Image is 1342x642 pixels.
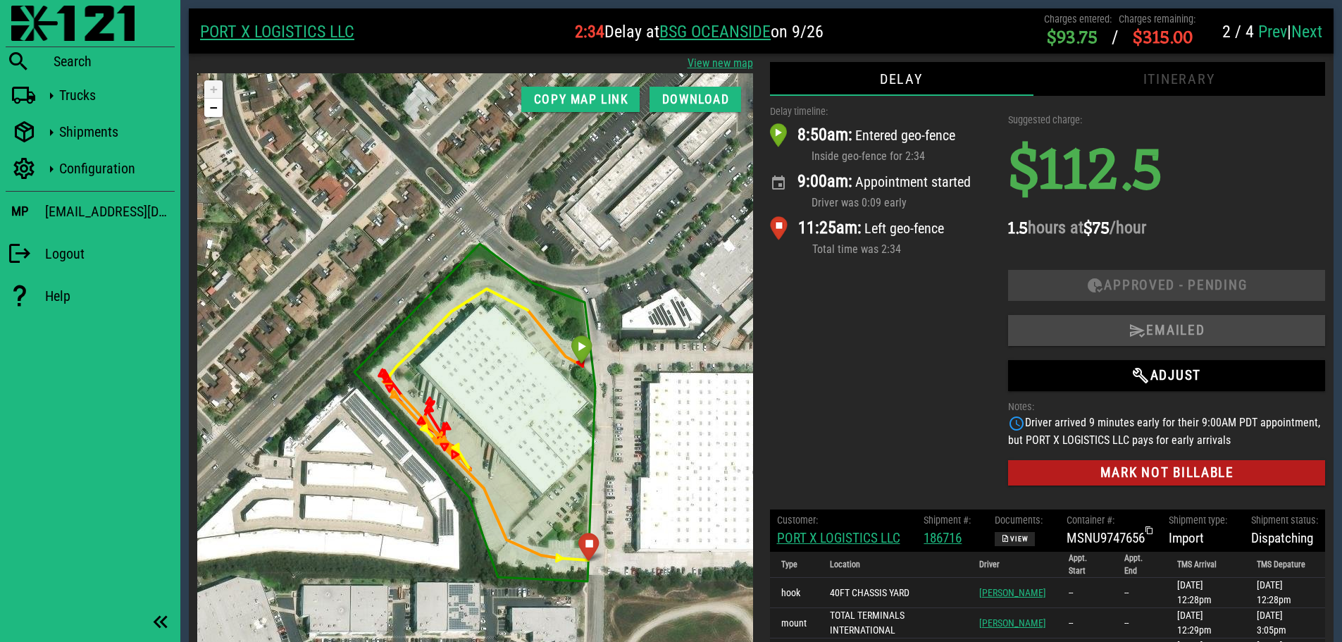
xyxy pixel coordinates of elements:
h3: MP [11,204,28,219]
div: Configuration [59,160,169,177]
h2: Delay at on 9/26 [354,20,1044,43]
span: 9:00am: [797,171,852,191]
div: Notes: [1008,400,1325,415]
span: 2:34 [575,22,604,42]
a: [PERSON_NAME] [979,617,1046,629]
img: departure_marker.png [770,216,798,240]
div: Suggested charge: [1008,113,1325,128]
th: Driver [968,552,1057,578]
span: Mark not billable [1019,464,1314,481]
td: hook [770,578,819,608]
span: $315.00 [1119,23,1193,54]
div: Documents: [995,513,1043,529]
button: Adjust [1008,360,1325,391]
a: PORT X LOGISTICS LLC [777,530,900,546]
button: Mark not billable [1008,460,1325,486]
a: 186716 [924,530,962,546]
span: View [1001,535,1028,543]
td: [DATE] 12:29pm [1166,608,1245,638]
div: Customer: [777,513,900,529]
span: 1.5 [1008,214,1028,244]
a: [PERSON_NAME] [979,587,1046,598]
div: Import [1169,513,1227,548]
span: Appointment started [855,173,971,190]
a: Next [1291,22,1322,42]
div: Shipments [59,123,169,140]
th: Location [819,552,968,578]
div: Charges remaining: [1119,12,1195,27]
div: [EMAIL_ADDRESS][DOMAIN_NAME] [45,200,175,223]
button: Copy map link [521,87,640,112]
div: Trucks [59,87,169,104]
td: [DATE] 12:28pm [1245,578,1325,608]
span: Inside geo-fence for 2:34 [812,149,925,163]
button: Download [650,87,740,112]
span: Driver was 0:09 early [812,196,907,209]
div: Container #: [1067,513,1145,529]
div: Search [54,53,175,70]
img: 87f0f0e.png [11,6,135,41]
a: Help [6,276,175,316]
td: -- [1113,578,1166,608]
h2: hours at /hour [1008,215,1325,242]
span: $75 [1083,214,1110,244]
th: TMS Depature [1245,552,1325,578]
button: View [995,532,1034,546]
td: 40FT CHASSIS YARD [819,578,968,608]
span: Download [661,92,729,106]
div: Delay timeline: [770,104,992,120]
span: 8:50am: [797,125,852,144]
div: MSNU9747656 [1067,529,1145,549]
td: TOTAL TERMINALS INTERNATIONAL [819,608,968,638]
button: Emailed [1008,315,1325,346]
a: Prev [1258,22,1287,42]
div: Dispatching [1251,513,1318,548]
th: TMS Arrival [1166,552,1245,578]
div: Charges entered: [1044,12,1112,27]
span: Adjust [1022,367,1312,384]
h1: $112.5 [1008,121,1325,226]
a: BSG OCEANSIDE [659,22,771,42]
img: arrival_marker.png [770,123,798,147]
a: View new map [688,55,753,72]
div: Logout [45,245,175,262]
td: -- [1113,608,1166,638]
span: Emailed [1022,322,1312,339]
th: Appt. End [1113,552,1166,578]
div: Itinerary [1033,62,1325,96]
span: Entered geo-fence [855,127,955,144]
td: -- [1057,608,1114,638]
td: [DATE] 3:05pm [1245,608,1325,638]
th: Type [770,552,819,578]
a: Zoom out [7,25,25,44]
span: 2 / 4 [1222,22,1254,42]
td: -- [1057,578,1114,608]
div: Delay [770,62,1033,96]
p: Driver arrived 9 minutes early for their 9:00AM PDT appointment, but PORT X LOGISTICS LLC pays fo... [1008,414,1325,449]
div: | [1195,20,1322,43]
span: Copy map link [533,92,628,106]
div: Help [45,288,175,304]
th: Appt. Start [1057,552,1114,578]
div: / [1112,23,1119,51]
div: Shipment status: [1251,513,1318,529]
td: [DATE] 12:28pm [1166,578,1245,608]
span: Left geo-fence [864,220,944,237]
a: Zoom in [7,7,25,25]
td: mount [770,608,819,638]
span: 11:25am: [798,218,862,237]
a: Blackfly [6,6,175,44]
a: PORT X LOGISTICS LLC [200,22,354,42]
span: $93.75 [1044,27,1112,50]
div: Shipment type: [1169,513,1227,529]
div: Shipment #: [924,513,971,529]
span: Total time was 2:34 [812,242,901,256]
